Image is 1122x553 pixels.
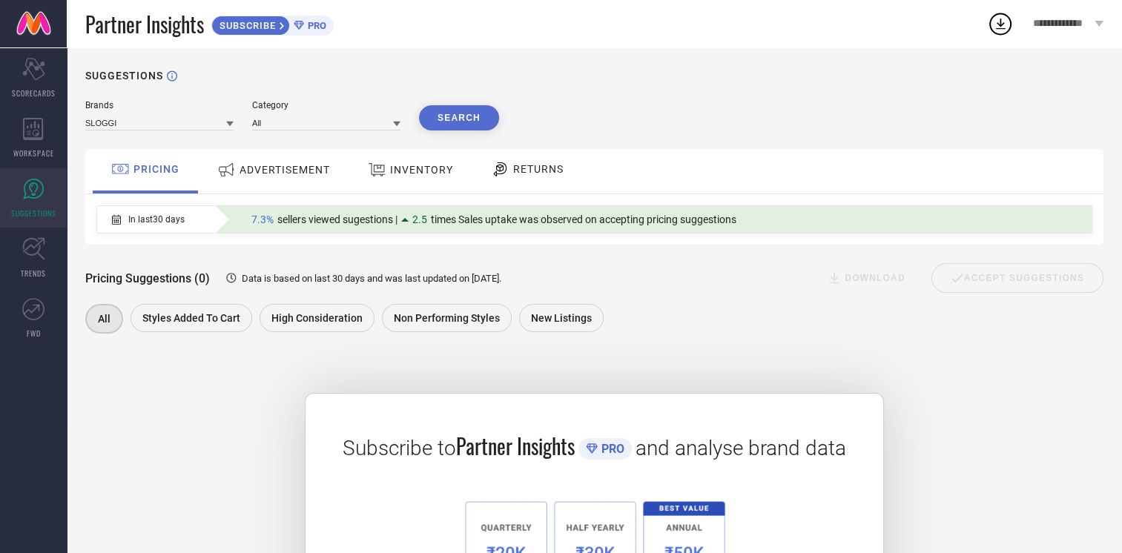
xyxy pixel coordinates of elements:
[85,100,234,110] div: Brands
[211,12,334,36] a: SUBSCRIBEPRO
[142,312,240,324] span: Styles Added To Cart
[251,213,274,225] span: 7.3%
[390,164,453,176] span: INVENTORY
[598,442,624,456] span: PRO
[431,213,736,225] span: times Sales uptake was observed on accepting pricing suggestions
[133,163,179,175] span: PRICING
[242,273,501,284] span: Data is based on last 30 days and was last updated on [DATE] .
[244,210,744,229] div: Percentage of sellers who have viewed suggestions for the current Insight Type
[27,328,41,339] span: FWD
[12,87,56,99] span: SCORECARDS
[85,271,210,285] span: Pricing Suggestions (0)
[304,20,326,31] span: PRO
[531,312,592,324] span: New Listings
[21,268,46,279] span: TRENDS
[11,208,56,219] span: SUGGESTIONS
[987,10,1014,37] div: Open download list
[85,9,204,39] span: Partner Insights
[343,436,456,460] span: Subscribe to
[240,164,330,176] span: ADVERTISEMENT
[252,100,400,110] div: Category
[212,20,280,31] span: SUBSCRIBE
[513,163,564,175] span: RETURNS
[13,148,54,159] span: WORKSPACE
[98,313,110,325] span: All
[128,214,185,225] span: In last 30 days
[636,436,846,460] span: and analyse brand data
[419,105,499,130] button: Search
[394,312,500,324] span: Non Performing Styles
[85,70,163,82] h1: SUGGESTIONS
[277,213,397,225] span: sellers viewed sugestions |
[931,263,1103,293] div: Accept Suggestions
[456,431,575,461] span: Partner Insights
[412,213,427,225] span: 2.5
[271,312,363,324] span: High Consideration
